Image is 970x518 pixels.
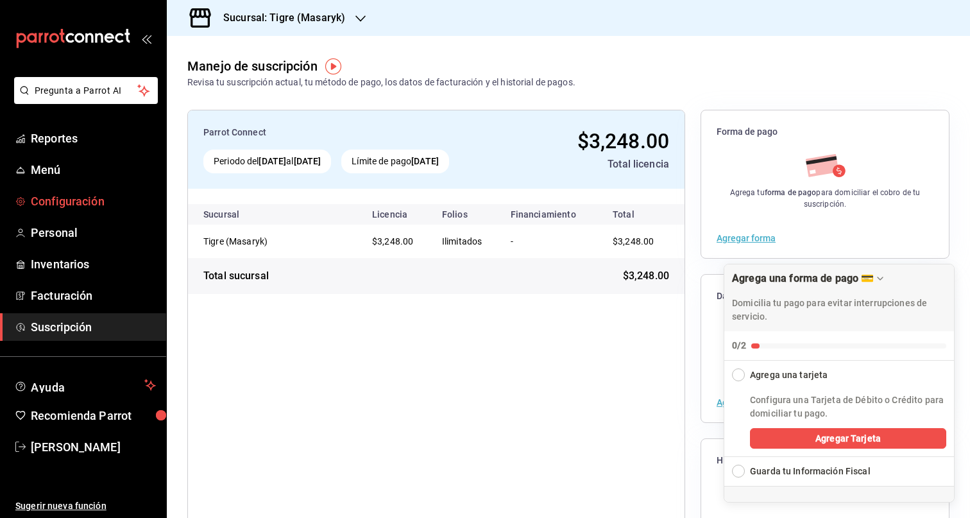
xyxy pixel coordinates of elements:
p: Domicilia tu pago para evitar interrupciones de servicio. [732,297,946,324]
span: Historial de pago [717,454,933,467]
th: Financiamiento [500,204,597,225]
span: Inventarios [31,255,156,273]
span: $3,248.00 [623,268,669,284]
div: 0/2 [732,339,746,352]
img: Tooltip marker [325,58,341,74]
span: Menú [31,161,156,178]
th: Licencia [362,204,432,225]
div: Agrega una forma de pago 💳 [732,272,874,284]
span: Recomienda Parrot [31,407,156,424]
p: Configura una Tarjeta de Débito o Crédito para domiciliar tu pago. [750,393,946,420]
div: Periodo del al [203,150,331,173]
span: $3,248.00 [577,129,669,153]
button: open_drawer_menu [141,33,151,44]
button: Pregunta a Parrot AI [14,77,158,104]
strong: forma de pago [765,188,817,197]
span: Suscripción [31,318,156,336]
button: Collapse Checklist [724,264,954,360]
div: Tigre (Masaryk) [203,235,332,248]
a: Pregunta a Parrot AI [9,93,158,107]
strong: [DATE] [259,156,286,166]
div: Límite de pago [341,150,449,173]
span: Agregar Tarjeta [815,432,881,445]
div: Drag to move checklist [724,264,954,331]
td: Ilimitados [432,225,500,258]
th: Folios [432,204,500,225]
span: Datos de facturación [717,290,933,302]
h3: Sucursal: Tigre (Masaryk) [213,10,345,26]
div: Registrar los para poder generar las facturas de tu suscripción. [717,351,933,374]
span: Reportes [31,130,156,147]
button: Agregar forma [717,234,776,243]
div: Sucursal [203,209,274,220]
span: Ayuda [31,377,139,393]
button: Agregar Tarjeta [750,428,946,449]
span: Configuración [31,193,156,210]
div: Agrega una tarjeta [750,368,828,382]
span: $3,248.00 [613,236,654,246]
div: Guarda tu Información Fiscal [750,465,871,478]
span: Sugerir nueva función [15,499,156,513]
button: Agregar datos [717,398,774,407]
div: Revisa tu suscripción actual, tu método de pago, los datos de facturación y el historial de pagos. [187,76,575,89]
div: Parrot Connect [203,126,508,139]
span: Pregunta a Parrot AI [35,84,138,98]
span: Forma de pago [717,126,933,138]
span: Personal [31,224,156,241]
span: [PERSON_NAME] [31,438,156,456]
strong: [DATE] [411,156,439,166]
button: Collapse Checklist [724,361,954,382]
th: Total [597,204,685,225]
strong: [DATE] [294,156,321,166]
div: Manejo de suscripción [187,56,318,76]
div: Total licencia [518,157,669,172]
td: - [500,225,597,258]
span: Facturación [31,287,156,304]
div: Agrega tu para domiciliar el cobro de tu suscripción. [717,187,933,210]
div: Agrega una forma de pago 💳 [724,264,955,503]
span: $3,248.00 [372,236,413,246]
button: Expand Checklist [724,457,954,486]
div: Total sucursal [203,268,269,284]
